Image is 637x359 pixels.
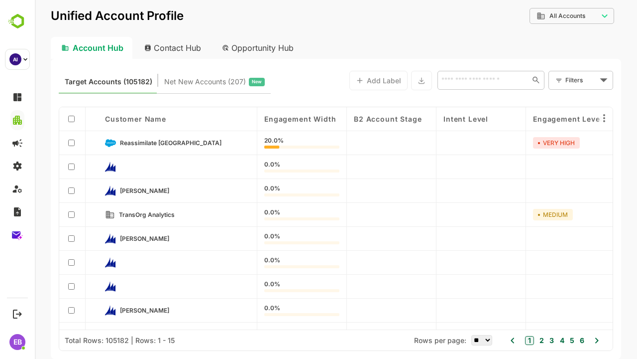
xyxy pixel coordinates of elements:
[531,75,562,85] div: Filters
[30,336,140,345] div: Total Rows: 105182 | Rows: 1 - 15
[315,71,373,90] button: Add Label
[515,12,550,19] span: All Accounts
[542,335,549,346] button: 6
[229,233,305,244] div: 0.0%
[16,37,98,59] div: Account Hub
[229,329,305,340] div: 0.0%
[30,75,117,88] span: Known accounts you’ve identified to target - imported from CRM, Offline upload, or promoted from ...
[532,335,539,346] button: 5
[409,115,453,123] span: Intent Level
[319,115,387,123] span: B2 Account Stage
[530,70,578,91] div: Filters
[229,281,305,292] div: 0.0%
[379,336,431,345] span: Rows per page:
[229,185,305,196] div: 0.0%
[179,37,268,59] div: Opportunity Hub
[229,305,305,316] div: 0.0%
[229,257,305,268] div: 0.0%
[9,53,21,65] div: AI
[129,75,211,88] span: Net New Accounts ( 207 )
[523,335,530,346] button: 4
[229,138,305,149] div: 20.0%
[217,75,227,88] span: New
[85,187,134,194] span: Conner-Nguyen
[498,137,545,149] div: VERY HIGH
[229,209,305,220] div: 0.0%
[84,211,140,218] span: TransOrg Analytics
[85,235,134,242] span: Armstrong-Cabrera
[490,336,499,345] button: 1
[70,115,131,123] span: Customer Name
[10,307,24,321] button: Logout
[16,10,149,22] p: Unified Account Profile
[85,139,187,147] span: Reassimilate Argentina
[129,75,230,88] div: Newly surfaced ICP-fit accounts from Intent, Website, LinkedIn, and other engagement signals.
[502,11,563,20] div: All Accounts
[102,37,175,59] div: Contact Hub
[376,71,397,90] button: Export the selected data as CSV
[498,115,567,123] span: Engagement Level
[229,162,305,173] div: 0.0%
[498,209,538,220] div: MEDIUM
[85,307,134,314] span: Hawkins-Crosby
[495,6,579,26] div: All Accounts
[512,335,519,346] button: 3
[9,334,25,350] div: EB
[229,115,301,123] span: Engagement Width
[5,12,30,31] img: BambooboxLogoMark.f1c84d78b4c51b1a7b5f700c9845e183.svg
[502,335,509,346] button: 2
